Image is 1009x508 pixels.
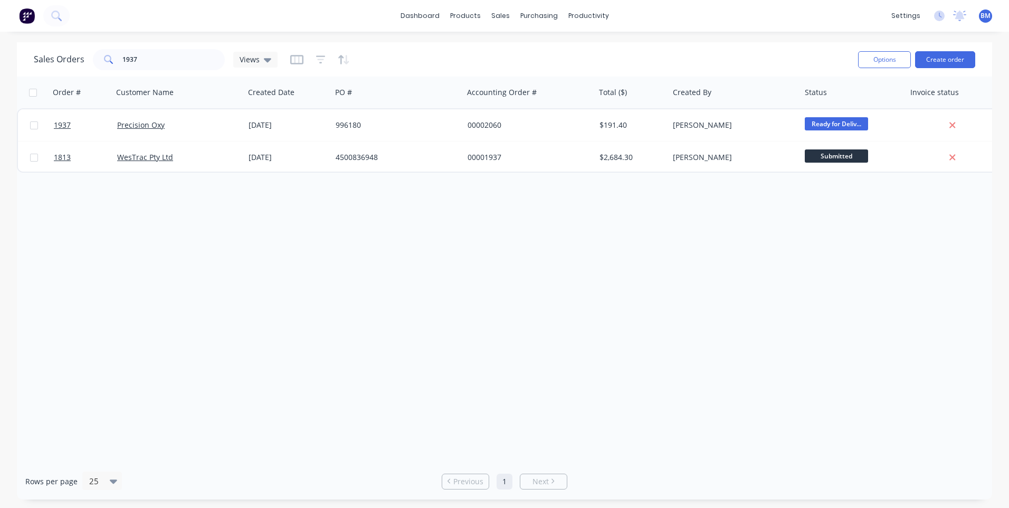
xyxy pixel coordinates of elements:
[445,8,486,24] div: products
[673,87,711,98] div: Created By
[910,87,959,98] div: Invoice status
[805,117,868,130] span: Ready for Deliv...
[54,109,117,141] a: 1937
[19,8,35,24] img: Factory
[395,8,445,24] a: dashboard
[117,120,165,130] a: Precision Oxy
[886,8,926,24] div: settings
[468,152,585,163] div: 00001937
[336,152,453,163] div: 4500836948
[858,51,911,68] button: Options
[54,152,71,163] span: 1813
[248,87,294,98] div: Created Date
[468,120,585,130] div: 00002060
[467,87,537,98] div: Accounting Order #
[599,87,627,98] div: Total ($)
[249,120,327,130] div: [DATE]
[486,8,515,24] div: sales
[335,87,352,98] div: PO #
[54,120,71,130] span: 1937
[515,8,563,24] div: purchasing
[116,87,174,98] div: Customer Name
[453,476,483,487] span: Previous
[673,152,790,163] div: [PERSON_NAME]
[54,142,117,173] a: 1813
[249,152,327,163] div: [DATE]
[520,476,567,487] a: Next page
[805,87,827,98] div: Status
[437,474,572,490] ul: Pagination
[53,87,81,98] div: Order #
[34,54,84,64] h1: Sales Orders
[336,120,453,130] div: 996180
[599,120,662,130] div: $191.40
[25,476,78,487] span: Rows per page
[599,152,662,163] div: $2,684.30
[981,11,991,21] span: BM
[673,120,790,130] div: [PERSON_NAME]
[805,149,868,163] span: Submitted
[442,476,489,487] a: Previous page
[915,51,975,68] button: Create order
[117,152,173,162] a: WesTrac Pty Ltd
[240,54,260,65] span: Views
[497,474,512,490] a: Page 1 is your current page
[563,8,614,24] div: productivity
[122,49,225,70] input: Search...
[532,476,549,487] span: Next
